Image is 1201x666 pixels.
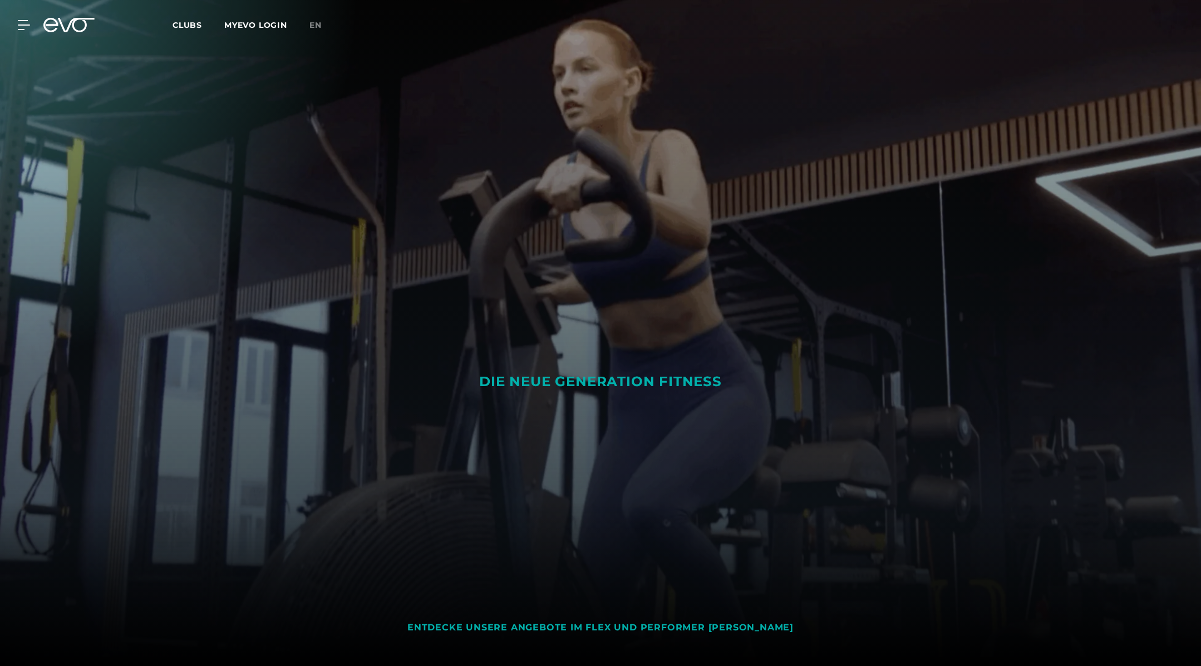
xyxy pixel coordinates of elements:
div: ENTDECKE UNSERE ANGEBOTE IM FLEX UND PERFORMER [PERSON_NAME] [407,622,794,634]
div: DIE NEUE GENERATION FITNESS [425,373,776,391]
a: Clubs [173,19,224,30]
span: en [309,20,322,30]
a: en [309,19,335,32]
a: MYEVO LOGIN [224,20,287,30]
span: Clubs [173,20,202,30]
